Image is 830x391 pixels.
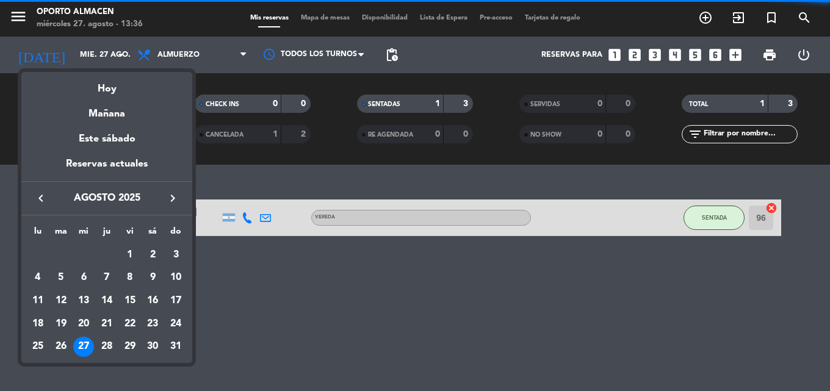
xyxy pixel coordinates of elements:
[95,267,118,290] td: 7 de agosto de 2025
[95,312,118,335] td: 21 de agosto de 2025
[120,245,140,265] div: 1
[95,289,118,312] td: 14 de agosto de 2025
[49,267,73,290] td: 5 de agosto de 2025
[142,314,163,334] div: 23
[120,337,140,357] div: 29
[165,191,180,206] i: keyboard_arrow_right
[21,72,192,97] div: Hoy
[164,243,187,267] td: 3 de agosto de 2025
[73,314,94,334] div: 20
[165,290,186,311] div: 17
[142,267,165,290] td: 9 de agosto de 2025
[26,224,49,243] th: lunes
[118,224,142,243] th: viernes
[165,314,186,334] div: 24
[118,267,142,290] td: 8 de agosto de 2025
[73,267,94,288] div: 6
[164,267,187,290] td: 10 de agosto de 2025
[21,156,192,181] div: Reservas actuales
[142,243,165,267] td: 2 de agosto de 2025
[72,224,95,243] th: miércoles
[165,267,186,288] div: 10
[27,290,48,311] div: 11
[142,290,163,311] div: 16
[27,314,48,334] div: 18
[120,267,140,288] div: 8
[73,337,94,357] div: 27
[49,289,73,312] td: 12 de agosto de 2025
[51,337,71,357] div: 26
[118,289,142,312] td: 15 de agosto de 2025
[26,267,49,290] td: 4 de agosto de 2025
[52,190,162,206] span: agosto 2025
[142,337,163,357] div: 30
[142,245,163,265] div: 2
[164,312,187,335] td: 24 de agosto de 2025
[95,335,118,359] td: 28 de agosto de 2025
[118,312,142,335] td: 22 de agosto de 2025
[21,122,192,156] div: Este sábado
[142,335,165,359] td: 30 de agosto de 2025
[164,335,187,359] td: 31 de agosto de 2025
[34,191,48,206] i: keyboard_arrow_left
[73,290,94,311] div: 13
[30,190,52,206] button: keyboard_arrow_left
[162,190,184,206] button: keyboard_arrow_right
[164,289,187,312] td: 17 de agosto de 2025
[27,267,48,288] div: 4
[26,312,49,335] td: 18 de agosto de 2025
[95,224,118,243] th: jueves
[165,337,186,357] div: 31
[51,314,71,334] div: 19
[49,224,73,243] th: martes
[26,243,118,267] td: AGO.
[96,314,117,334] div: 21
[27,337,48,357] div: 25
[142,289,165,312] td: 16 de agosto de 2025
[49,312,73,335] td: 19 de agosto de 2025
[72,267,95,290] td: 6 de agosto de 2025
[118,243,142,267] td: 1 de agosto de 2025
[51,290,71,311] div: 12
[165,245,186,265] div: 3
[142,267,163,288] div: 9
[142,224,165,243] th: sábado
[96,290,117,311] div: 14
[72,289,95,312] td: 13 de agosto de 2025
[120,314,140,334] div: 22
[49,335,73,359] td: 26 de agosto de 2025
[118,335,142,359] td: 29 de agosto de 2025
[21,97,192,122] div: Mañana
[72,312,95,335] td: 20 de agosto de 2025
[72,335,95,359] td: 27 de agosto de 2025
[26,289,49,312] td: 11 de agosto de 2025
[96,267,117,288] div: 7
[164,224,187,243] th: domingo
[26,335,49,359] td: 25 de agosto de 2025
[142,312,165,335] td: 23 de agosto de 2025
[51,267,71,288] div: 5
[120,290,140,311] div: 15
[96,337,117,357] div: 28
